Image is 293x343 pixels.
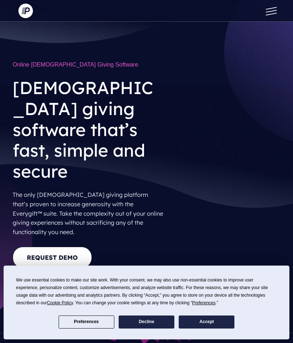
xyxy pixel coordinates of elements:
button: Preferences [59,316,114,329]
button: Decline [119,316,174,329]
p: The only [DEMOGRAPHIC_DATA] giving platform that’s proven to increase generosity with the Everygi... [13,187,164,240]
button: Accept [179,316,234,329]
h2: [DEMOGRAPHIC_DATA] giving software that’s fast, simple and secure [13,72,164,187]
span: Preferences [192,300,216,305]
a: REQUEST DEMO [13,247,92,268]
picture: everygift-impact [63,334,230,341]
span: Cookie Policy [47,300,73,305]
div: We use essential cookies to make our site work. With your consent, we may also use non-essential ... [16,276,277,307]
div: Cookie Consent Prompt [4,266,289,339]
h1: Online [DEMOGRAPHIC_DATA] Giving Software [13,58,164,72]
